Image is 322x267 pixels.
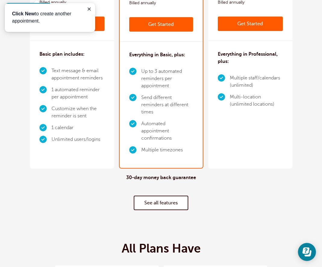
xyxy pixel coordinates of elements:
[134,196,188,210] a: See all features
[141,118,193,144] li: Automated appointment confirmations
[218,17,283,31] a: Get Started
[230,72,283,91] li: Multiple staff/calendars (unlimited)
[52,134,105,145] li: Unlimited users/logins
[141,66,193,92] li: Up to 3 automated reminders per appointment
[7,7,83,22] div: Guide
[7,7,83,22] p: to create another appointment.
[126,175,196,181] h4: 30-day money back guarantee
[52,122,105,134] li: 1 calendar
[218,51,283,65] h3: Everything in Professional, plus:
[81,2,88,10] button: Close guide
[52,84,105,103] li: 1 automated reminder per appointment
[141,92,193,118] li: Send different reminders at different times
[122,241,201,256] h2: All Plans Have
[52,103,105,122] li: Customize when the reminder is sent
[230,91,283,110] li: Multi-location (unlimited locations)
[52,65,105,84] li: Text message & email appointment reminders
[129,51,185,58] h3: Everything in Basic, plus:
[7,8,30,13] b: Click New
[39,51,85,58] h3: Basic plan includes:
[129,17,193,32] a: Get Started
[141,144,193,156] li: Multiple timezones
[298,243,316,261] iframe: Resource center
[5,3,95,32] iframe: tooltip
